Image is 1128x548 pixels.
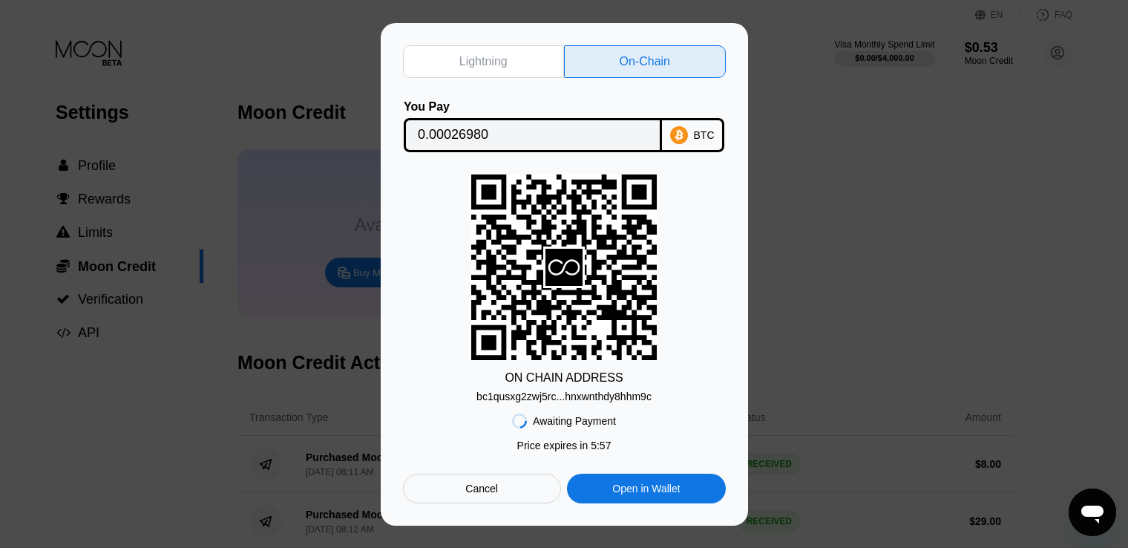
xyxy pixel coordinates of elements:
div: Cancel [403,474,561,503]
div: Awaiting Payment [533,415,616,427]
span: 5 : 57 [591,440,611,451]
div: Open in Wallet [612,482,680,495]
iframe: Button to launch messaging window [1069,489,1116,536]
div: You PayBTC [403,100,726,152]
div: BTC [694,129,715,141]
div: bc1qusxg2zwj5rc...hnxwnthdy8hhm9c [476,385,652,402]
div: You Pay [404,100,662,114]
div: Price expires in [517,440,611,451]
div: ON CHAIN ADDRESS [505,371,623,385]
div: Cancel [465,482,498,495]
div: Open in Wallet [567,474,725,503]
div: Lightning [403,45,565,78]
div: On-Chain [620,54,670,69]
div: Lightning [459,54,508,69]
div: On-Chain [564,45,726,78]
div: bc1qusxg2zwj5rc...hnxwnthdy8hhm9c [476,391,652,402]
